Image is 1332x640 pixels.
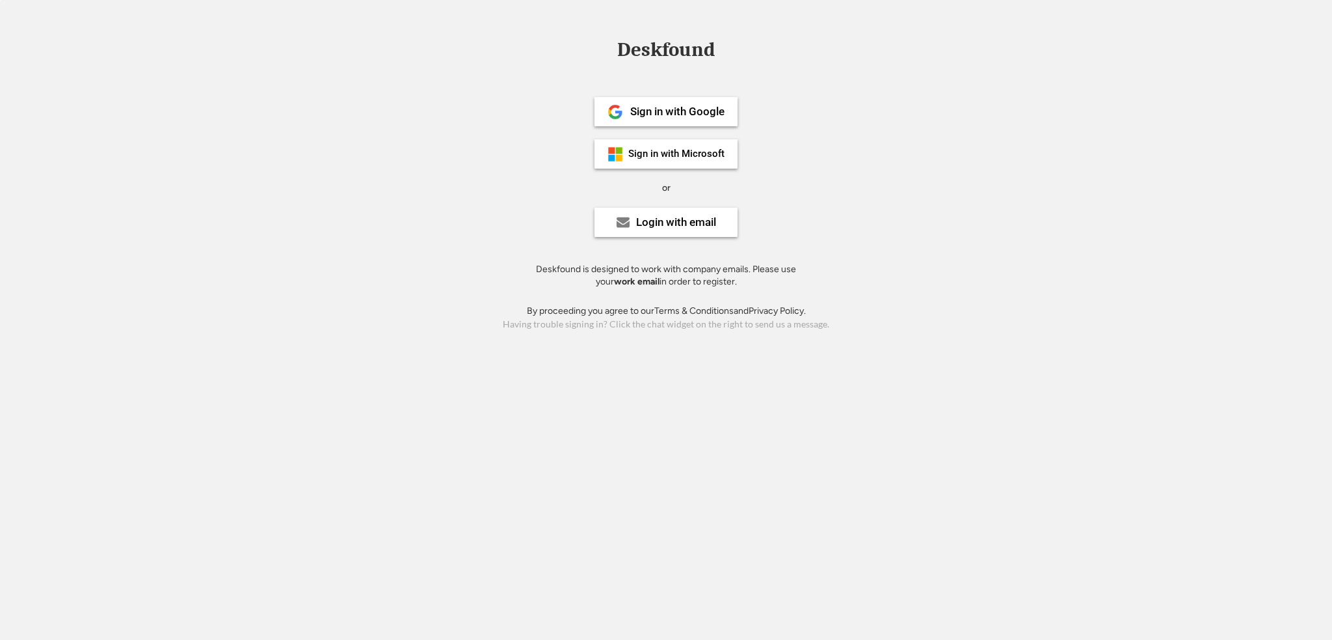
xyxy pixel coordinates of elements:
[749,305,806,316] a: Privacy Policy.
[607,146,623,162] img: ms-symbollockup_mssymbol_19.png
[614,276,659,287] strong: work email
[628,149,725,159] div: Sign in with Microsoft
[611,40,721,60] div: Deskfound
[662,182,671,195] div: or
[636,217,716,228] div: Login with email
[654,305,734,316] a: Terms & Conditions
[630,106,725,117] div: Sign in with Google
[527,305,806,318] div: By proceeding you agree to our and
[607,104,623,120] img: 1024px-Google__G__Logo.svg.png
[520,263,812,288] div: Deskfound is designed to work with company emails. Please use your in order to register.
